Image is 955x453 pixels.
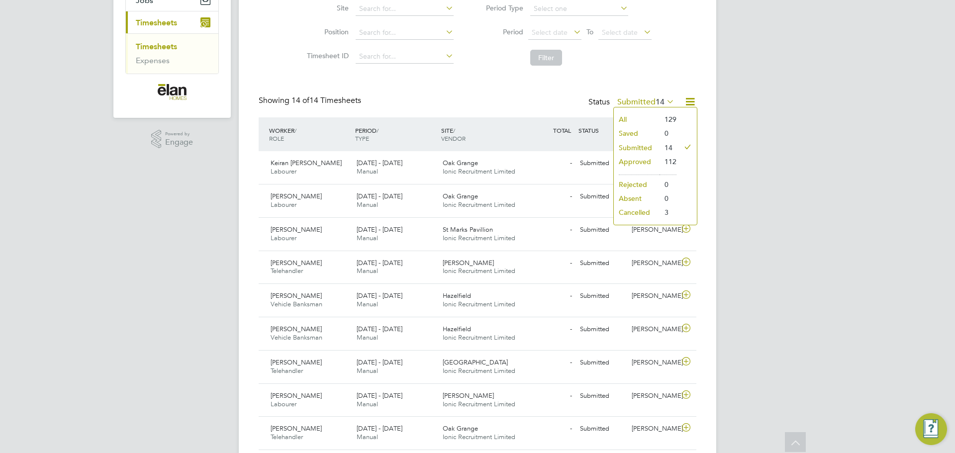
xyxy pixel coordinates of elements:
[614,178,660,191] li: Rejected
[530,50,562,66] button: Filter
[628,321,679,338] div: [PERSON_NAME]
[136,42,177,51] a: Timesheets
[357,291,402,300] span: [DATE] - [DATE]
[271,433,303,441] span: Telehandler
[576,222,628,238] div: Submitted
[357,167,378,176] span: Manual
[271,325,322,333] span: [PERSON_NAME]
[271,225,322,234] span: [PERSON_NAME]
[576,188,628,205] div: Submitted
[660,112,676,126] li: 129
[126,33,218,74] div: Timesheets
[357,358,402,366] span: [DATE] - [DATE]
[267,121,353,147] div: WORKER
[524,255,576,272] div: -
[165,138,193,147] span: Engage
[357,424,402,433] span: [DATE] - [DATE]
[304,51,349,60] label: Timesheet ID
[443,358,508,366] span: [GEOGRAPHIC_DATA]
[583,25,596,38] span: To
[660,191,676,205] li: 0
[443,225,493,234] span: St Marks Pavillion
[576,355,628,371] div: Submitted
[588,95,676,109] div: Status
[443,325,471,333] span: Hazelfield
[357,391,402,400] span: [DATE] - [DATE]
[443,192,478,200] span: Oak Grange
[271,300,322,308] span: Vehicle Banksman
[125,84,219,100] a: Go to home page
[355,134,369,142] span: TYPE
[357,400,378,408] span: Manual
[576,255,628,272] div: Submitted
[478,27,523,36] label: Period
[271,391,322,400] span: [PERSON_NAME]
[271,424,322,433] span: [PERSON_NAME]
[357,225,402,234] span: [DATE] - [DATE]
[151,130,193,149] a: Powered byEngage
[441,134,466,142] span: VENDOR
[628,255,679,272] div: [PERSON_NAME]
[915,413,947,445] button: Engage Resource Center
[576,421,628,437] div: Submitted
[614,141,660,155] li: Submitted
[532,28,568,37] span: Select date
[576,388,628,404] div: Submitted
[136,56,170,65] a: Expenses
[628,421,679,437] div: [PERSON_NAME]
[158,84,187,100] img: elan-homes-logo-retina.png
[271,333,322,342] span: Vehicle Banksman
[628,388,679,404] div: [PERSON_NAME]
[443,291,471,300] span: Hazelfield
[271,291,322,300] span: [PERSON_NAME]
[614,191,660,205] li: Absent
[271,192,322,200] span: [PERSON_NAME]
[304,27,349,36] label: Position
[443,391,494,400] span: [PERSON_NAME]
[271,234,296,242] span: Labourer
[628,288,679,304] div: [PERSON_NAME]
[294,126,296,134] span: /
[524,288,576,304] div: -
[617,97,674,107] label: Submitted
[660,141,676,155] li: 14
[357,267,378,275] span: Manual
[439,121,525,147] div: SITE
[165,130,193,138] span: Powered by
[271,400,296,408] span: Labourer
[356,50,454,64] input: Search for...
[443,433,515,441] span: Ionic Recruitment Limited
[271,159,342,167] span: Keiran [PERSON_NAME]
[453,126,455,134] span: /
[291,95,361,105] span: 14 Timesheets
[660,155,676,169] li: 112
[524,188,576,205] div: -
[136,18,177,27] span: Timesheets
[377,126,379,134] span: /
[443,300,515,308] span: Ionic Recruitment Limited
[553,126,571,134] span: TOTAL
[353,121,439,147] div: PERIOD
[259,95,363,106] div: Showing
[271,167,296,176] span: Labourer
[357,200,378,209] span: Manual
[614,155,660,169] li: Approved
[614,205,660,219] li: Cancelled
[524,388,576,404] div: -
[628,355,679,371] div: [PERSON_NAME]
[443,267,515,275] span: Ionic Recruitment Limited
[356,26,454,40] input: Search for...
[271,259,322,267] span: [PERSON_NAME]
[357,333,378,342] span: Manual
[357,234,378,242] span: Manual
[524,355,576,371] div: -
[660,126,676,140] li: 0
[576,321,628,338] div: Submitted
[576,288,628,304] div: Submitted
[126,11,218,33] button: Timesheets
[524,421,576,437] div: -
[660,205,676,219] li: 3
[291,95,309,105] span: 14 of
[356,2,454,16] input: Search for...
[478,3,523,12] label: Period Type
